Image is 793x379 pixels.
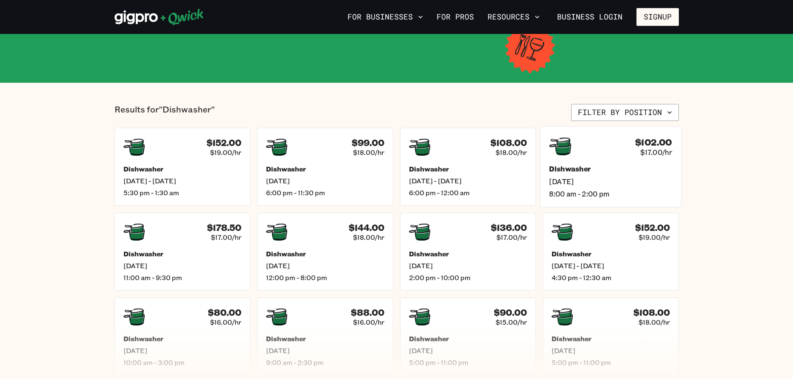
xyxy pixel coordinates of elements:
[266,250,384,258] h5: Dishwasher
[552,250,670,258] h5: Dishwasher
[552,334,670,343] h5: Dishwasher
[552,346,670,355] span: [DATE]
[257,298,393,376] a: $88.00$16.00/hrDishwasher[DATE]9:00 am - 2:30 pm
[635,137,672,148] h4: $102.00
[210,148,241,157] span: $19.00/hr
[400,128,536,206] a: $108.00$18.00/hrDishwasher[DATE] - [DATE]6:00 pm - 12:00 am
[639,318,670,326] span: $18.00/hr
[123,358,242,367] span: 10:00 am - 3:00 pm
[543,213,679,291] a: $152.00$19.00/hrDishwasher[DATE] - [DATE]4:30 pm - 12:30 am
[494,307,527,318] h4: $90.00
[433,10,477,24] a: For Pros
[552,261,670,270] span: [DATE] - [DATE]
[496,148,527,157] span: $18.00/hr
[496,233,527,241] span: $17.00/hr
[639,233,670,241] span: $19.00/hr
[571,104,679,121] button: Filter by position
[349,222,384,233] h4: $144.00
[549,177,672,186] span: [DATE]
[484,10,543,24] button: Resources
[409,346,527,355] span: [DATE]
[409,334,527,343] h5: Dishwasher
[115,213,251,291] a: $178.50$17.00/hrDishwasher[DATE]11:00 am - 9:30 pm
[123,177,242,185] span: [DATE] - [DATE]
[266,261,384,270] span: [DATE]
[115,298,251,376] a: $80.00$16.00/hrDishwasher[DATE]10:00 am - 3:00 pm
[208,307,241,318] h4: $80.00
[636,8,679,26] button: Signup
[491,222,527,233] h4: $136.00
[552,358,670,367] span: 5:00 pm - 11:00 pm
[409,273,527,282] span: 2:00 pm - 10:00 pm
[115,104,215,121] p: Results for "Dishwasher"
[257,213,393,291] a: $144.00$18.00/hrDishwasher[DATE]12:00 pm - 8:00 pm
[123,250,242,258] h5: Dishwasher
[633,307,670,318] h4: $108.00
[123,334,242,343] h5: Dishwasher
[123,165,242,173] h5: Dishwasher
[266,346,384,355] span: [DATE]
[210,318,241,326] span: $16.00/hr
[351,307,384,318] h4: $88.00
[409,358,527,367] span: 5:00 pm - 11:00 pm
[352,138,384,148] h4: $99.00
[409,177,527,185] span: [DATE] - [DATE]
[543,298,679,376] a: $108.00$18.00/hrDishwasher[DATE]5:00 pm - 11:00 pm
[490,138,527,148] h4: $108.00
[123,261,242,270] span: [DATE]
[266,188,384,197] span: 6:00 pm - 11:30 pm
[409,165,527,173] h5: Dishwasher
[400,298,536,376] a: $90.00$15.00/hrDishwasher[DATE]5:00 pm - 11:00 pm
[353,318,384,326] span: $16.00/hr
[266,177,384,185] span: [DATE]
[123,346,242,355] span: [DATE]
[266,358,384,367] span: 9:00 am - 2:30 pm
[207,138,241,148] h4: $152.00
[552,273,670,282] span: 4:30 pm - 12:30 am
[353,148,384,157] span: $18.00/hr
[115,128,251,206] a: $152.00$19.00/hrDishwasher[DATE] - [DATE]5:30 pm - 1:30 am
[266,334,384,343] h5: Dishwasher
[400,213,536,291] a: $136.00$17.00/hrDishwasher[DATE]2:00 pm - 10:00 pm
[640,148,672,157] span: $17.00/hr
[207,222,241,233] h4: $178.50
[123,273,242,282] span: 11:00 am - 9:30 pm
[123,188,242,197] span: 5:30 pm - 1:30 am
[409,188,527,197] span: 6:00 pm - 12:00 am
[211,233,241,241] span: $17.00/hr
[353,233,384,241] span: $18.00/hr
[266,273,384,282] span: 12:00 pm - 8:00 pm
[266,165,384,173] h5: Dishwasher
[540,126,681,207] a: $102.00$17.00/hrDishwasher[DATE]8:00 am - 2:00 pm
[635,222,670,233] h4: $152.00
[344,10,426,24] button: For Businesses
[496,318,527,326] span: $15.00/hr
[550,8,630,26] a: Business Login
[409,250,527,258] h5: Dishwasher
[549,189,672,198] span: 8:00 am - 2:00 pm
[549,165,672,174] h5: Dishwasher
[257,128,393,206] a: $99.00$18.00/hrDishwasher[DATE]6:00 pm - 11:30 pm
[409,261,527,270] span: [DATE]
